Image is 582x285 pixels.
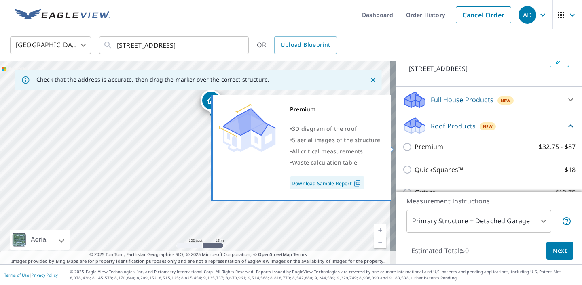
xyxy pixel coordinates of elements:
[32,272,58,278] a: Privacy Policy
[431,95,493,105] p: Full House Products
[290,104,381,115] div: Premium
[10,34,91,57] div: [GEOGRAPHIC_DATA]
[415,142,443,152] p: Premium
[402,116,576,135] div: Roof ProductsNew
[36,76,269,83] p: Check that the address is accurate, then drag the marker over the correct structure.
[546,242,573,260] button: Next
[281,40,330,50] span: Upload Blueprint
[201,90,222,115] div: Dropped pin, building 1, Residential property, 5393 Nc Highway 231 Zebulon, NC 27597
[406,210,551,233] div: Primary Structure + Detached Garage
[409,64,546,73] p: [STREET_ADDRESS]
[292,159,357,166] span: Waste calculation table
[290,134,381,146] div: •
[4,272,58,277] p: |
[15,9,110,21] img: EV Logo
[431,121,476,131] p: Roof Products
[368,75,378,85] button: Close
[28,230,50,250] div: Aerial
[258,251,292,257] a: OpenStreetMap
[562,216,571,226] span: Your report will include the primary structure and a detached garage if one exists.
[374,224,386,236] a: Current Level 18, Zoom In
[292,136,380,144] span: 5 aerial images of the structure
[501,97,511,104] span: New
[70,269,578,281] p: © 2025 Eagle View Technologies, Inc. and Pictometry International Corp. All Rights Reserved. Repo...
[483,123,493,130] span: New
[4,272,29,278] a: Terms of Use
[290,146,381,157] div: •
[402,90,576,109] div: Full House ProductsNew
[10,230,70,250] div: Aerial
[352,180,363,187] img: Pdf Icon
[456,6,511,23] a: Cancel Order
[290,123,381,134] div: •
[374,236,386,248] a: Current Level 18, Zoom Out
[539,142,576,152] p: $32.75 - $87
[290,176,364,189] a: Download Sample Report
[553,246,567,256] span: Next
[257,36,337,54] div: OR
[565,165,576,175] p: $18
[274,36,337,54] a: Upload Blueprint
[290,157,381,168] div: •
[292,147,363,155] span: All critical measurements
[89,251,307,258] span: © 2025 TomTom, Earthstar Geographics SIO, © 2025 Microsoft Corporation, ©
[415,187,435,197] p: Gutter
[117,34,232,57] input: Search by address or latitude-longitude
[519,6,536,24] div: AD
[415,165,463,175] p: QuickSquares™
[293,251,307,257] a: Terms
[292,125,357,132] span: 3D diagram of the roof
[555,187,576,197] p: $13.75
[406,196,571,206] p: Measurement Instructions
[219,104,276,152] img: Premium
[405,242,475,260] p: Estimated Total: $0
